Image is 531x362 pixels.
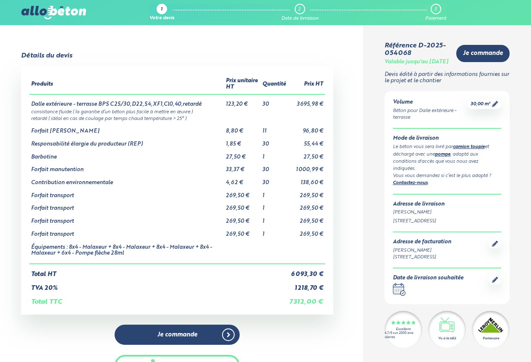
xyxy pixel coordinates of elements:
[385,42,450,57] div: Référence D-2025-054068
[29,94,224,108] td: Dalle extérieure - terrasse BPS C25/30,D22,S4,XF1,Cl0,40,retardé
[463,50,503,57] span: Je commande
[288,212,325,225] td: 269,50 €
[385,59,448,65] div: Valable jusqu'au [DATE]
[288,75,325,94] th: Prix HT
[261,225,288,238] td: 1
[224,225,261,238] td: 269,50 €
[29,148,224,161] td: Barbotine
[149,4,174,21] a: 1 Votre devis
[434,7,437,12] div: 3
[456,329,522,353] iframe: Help widget launcher
[224,122,261,135] td: 8,80 €
[29,238,224,264] td: Équipements : 8x4 - Malaxeur + 8x4 - Malaxeur + 8x4 - Malaxeur + 8x4 - Malaxeur + 6x4 - Pompe flè...
[161,7,162,13] div: 1
[224,199,261,212] td: 269,50 €
[224,135,261,148] td: 1,85 €
[261,173,288,186] td: 30
[261,122,288,135] td: 11
[261,160,288,173] td: 30
[288,225,325,238] td: 269,50 €
[281,4,319,21] a: 2 Date de livraison
[21,6,86,19] img: allobéton
[435,152,450,157] a: pompe
[29,160,224,173] td: Forfait manutention
[393,209,502,216] div: [PERSON_NAME]
[29,115,325,122] td: retardé ( idéal en cas de coulage par temps chaud température > 25° )
[425,16,446,21] div: Paiement
[393,218,502,225] div: [STREET_ADDRESS]
[288,264,325,278] td: 6 093,30 €
[288,148,325,161] td: 27,50 €
[393,275,463,281] div: Date de livraison souhaitée
[261,75,288,94] th: Quantité
[393,172,502,187] div: Vous vous demandez si c’est le plus adapté ? .
[29,135,224,148] td: Responsabilité élargie du producteur (REP)
[224,160,261,173] td: 33,37 €
[21,52,72,60] div: Détails du devis
[288,199,325,212] td: 269,50 €
[261,148,288,161] td: 1
[438,336,456,341] div: Vu à la télé
[393,143,502,172] div: Le béton vous sera livré par et déchargé avec une , adapté aux conditions d'accès que vous nous a...
[288,186,325,199] td: 269,50 €
[393,99,468,106] div: Volume
[29,225,224,238] td: Forfait transport
[149,16,174,21] div: Votre devis
[29,186,224,199] td: Forfait transport
[224,148,261,161] td: 27,50 €
[393,239,451,245] div: Adresse de facturation
[385,72,510,84] p: Devis édité à partir des informations fournies sur le projet et le chantier
[29,212,224,225] td: Forfait transport
[393,135,502,142] div: Mode de livraison
[261,94,288,108] td: 30
[393,254,451,261] div: [STREET_ADDRESS]
[157,331,197,339] span: Je commande
[393,247,451,254] div: [PERSON_NAME]
[453,145,485,149] a: camion toupie
[29,292,288,306] td: Total TTC
[261,186,288,199] td: 1
[393,201,502,208] div: Adresse de livraison
[456,45,510,62] a: Je commande
[224,186,261,199] td: 269,50 €
[29,264,288,278] td: Total HT
[288,278,325,292] td: 1 218,70 €
[224,173,261,186] td: 4,62 €
[224,94,261,108] td: 123,20 €
[385,331,422,339] div: 4.7/5 sur 2300 avis clients
[261,135,288,148] td: 30
[288,173,325,186] td: 138,60 €
[425,4,446,21] a: 3 Paiement
[224,75,261,94] th: Prix unitaire HT
[29,173,224,186] td: Contribution environnementale
[281,16,319,21] div: Date de livraison
[396,328,411,331] div: Excellent
[393,181,428,185] a: Contactez-nous
[393,107,468,122] div: Béton pour Dalle extérieure - terrasse
[29,75,224,94] th: Produits
[261,212,288,225] td: 1
[288,135,325,148] td: 55,44 €
[29,108,325,115] td: consistance fluide ( la garantie d’un béton plus facile à mettre en œuvre )
[288,292,325,306] td: 7 312,00 €
[115,325,240,345] a: Je commande
[288,122,325,135] td: 96,80 €
[224,212,261,225] td: 269,50 €
[298,7,301,12] div: 2
[29,122,224,135] td: Forfait [PERSON_NAME]
[288,160,325,173] td: 1 000,99 €
[261,199,288,212] td: 1
[29,278,288,292] td: TVA 20%
[29,199,224,212] td: Forfait transport
[288,94,325,108] td: 3 695,98 €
